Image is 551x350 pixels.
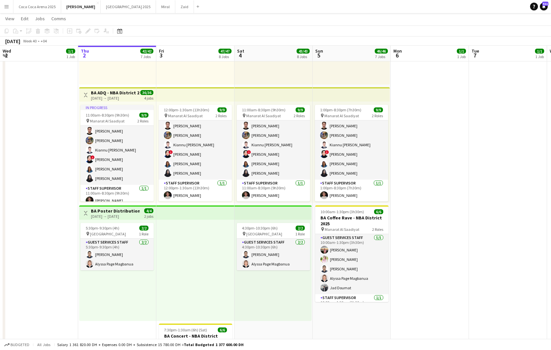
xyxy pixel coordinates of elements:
app-card-role: Guest Services Staff5/510:00am-1:30pm (3h30m)[PERSON_NAME][PERSON_NAME][PERSON_NAME]Alyssa Page M... [315,234,388,294]
span: ! [91,155,95,159]
span: Manarat Al Saadiyat [90,119,125,123]
app-card-role: Staff Supervisor1/11:00pm-8:30pm (7h30m)[PERSON_NAME] [315,180,388,202]
span: 3 [158,52,164,59]
span: 511 [542,2,548,6]
span: 6 [392,52,402,59]
span: 11:00am-8:30pm (9h30m) [86,113,129,118]
h3: BA ADQ - NBA District 2025 [91,90,140,96]
div: 7 Jobs [141,54,153,59]
app-card-role: 11:00am-8:30pm (9h30m)[PERSON_NAME][PERSON_NAME][PERSON_NAME][PERSON_NAME]Kiannu [PERSON_NAME]![P... [80,96,154,185]
div: 8 Jobs [297,54,309,59]
span: Fri [159,48,164,54]
h3: BA Concert - NBA District 2025 [159,333,232,345]
span: 43/43 [297,49,310,54]
span: 46/46 [375,49,388,54]
span: Manarat Al Saadiyat [325,227,359,232]
div: +04 [41,39,47,43]
span: ! [247,150,251,154]
span: 6/6 [218,327,227,332]
div: Salary 1 361 820.00 DH + Expenses 0.00 DH + Subsistence 15 780.00 DH = [57,342,244,347]
div: 12:00pm-1:30am (13h30m) (Sat)9/9 Manarat Al Saadiyat2 Roles[PERSON_NAME][PERSON_NAME][PERSON_NAME... [159,105,232,201]
span: Jobs [35,16,45,22]
span: 9/9 [139,113,148,118]
span: 1 Role [139,231,148,236]
app-card-role: Staff Supervisor1/112:00pm-1:30am (13h30m)[PERSON_NAME] [159,180,232,202]
app-card-role: Staff Supervisor1/110:00am-1:30pm (3h30m) [315,294,388,316]
span: Wed [3,48,11,54]
span: Manarat Al Saadiyat [246,113,281,118]
span: 2 Roles [137,119,148,123]
span: 1/1 [457,49,466,54]
span: 10:00am-1:30pm (3h30m) [320,209,364,214]
span: 4/4 [144,208,153,213]
span: 42/42 [140,49,153,54]
app-job-card: 10:00am-1:30pm (3h30m)6/6BA Coffee Rave - NBA District 2025 Manarat Al Saadiyat2 RolesGuest Servi... [315,205,388,302]
span: Sun [315,48,323,54]
span: 1 [2,52,11,59]
app-card-role: Guest Services Staff2/25:30pm-9:30pm (4h)[PERSON_NAME]Alyssa Page Magbanua [80,239,154,270]
div: 1 Job [66,54,75,59]
span: 4 [236,52,244,59]
span: 12:00pm-1:30am (13h30m) (Sat) [164,107,217,112]
span: Manarat Al Saadiyat [168,113,203,118]
div: 2 jobs [144,213,153,219]
div: 1 Job [457,54,466,59]
a: Edit [18,14,31,23]
app-card-role: [PERSON_NAME][PERSON_NAME][PERSON_NAME][PERSON_NAME]Kiannu [PERSON_NAME]![PERSON_NAME][PERSON_NAM... [159,91,232,180]
span: 11:00am-8:30pm (9h30m) [242,107,285,112]
span: Sat [237,48,244,54]
app-card-role: Staff Supervisor1/111:00am-8:30pm (9h30m)[PERSON_NAME] [80,185,154,207]
span: 1 Role [295,231,305,236]
div: 5:30pm-9:30pm (4h)2/2 [GEOGRAPHIC_DATA]1 RoleGuest Services Staff2/25:30pm-9:30pm (4h)[PERSON_NAM... [80,223,154,270]
button: Budgeted [3,341,30,348]
app-card-role: [PERSON_NAME][PERSON_NAME][PERSON_NAME][PERSON_NAME]Kiannu [PERSON_NAME]![PERSON_NAME][PERSON_NAM... [315,91,388,180]
div: 1:00pm-8:30pm (7h30m)9/9 Manarat Al Saadiyat2 Roles[PERSON_NAME][PERSON_NAME][PERSON_NAME][PERSON... [315,105,388,201]
div: 4 jobs [144,95,153,101]
app-job-card: In progress11:00am-8:30pm (9h30m)9/9 Manarat Al Saadiyat2 Roles11:00am-8:30pm (9h30m)[PERSON_NAME... [80,105,154,201]
span: Manarat Al Saadiyat [324,113,359,118]
span: 2 Roles [372,227,383,232]
h3: BA Coffee Rave - NBA District 2025 [315,215,388,227]
span: 1:00pm-8:30pm (7h30m) [320,107,361,112]
button: Miral [156,0,175,13]
app-job-card: 11:00am-8:30pm (9h30m)9/9 Manarat Al Saadiyat2 Roles[PERSON_NAME][PERSON_NAME][PERSON_NAME][PERSO... [237,105,310,201]
span: 47/47 [218,49,232,54]
div: 1 Job [535,54,544,59]
span: 4:30pm-10:30pm (6h) [242,226,278,231]
span: View [5,16,14,22]
button: Zaid [175,0,194,13]
a: Jobs [32,14,47,23]
span: All jobs [36,342,52,347]
span: ! [325,150,329,154]
span: [GEOGRAPHIC_DATA] [246,231,282,236]
a: 511 [540,3,548,10]
a: View [3,14,17,23]
button: Coca Coca Arena 2025 [13,0,61,13]
button: [GEOGRAPHIC_DATA] 2025 [101,0,156,13]
app-card-role: Guest Services Staff2/24:30pm-10:30pm (6h)[PERSON_NAME]Alyssa Page Magbanua [237,239,310,270]
span: [GEOGRAPHIC_DATA] [90,231,126,236]
span: Comms [51,16,66,22]
app-card-role: [PERSON_NAME][PERSON_NAME][PERSON_NAME][PERSON_NAME]Kiannu [PERSON_NAME]![PERSON_NAME][PERSON_NAM... [237,91,310,180]
span: 9/9 [217,107,227,112]
span: 9/9 [296,107,305,112]
h3: BA Poster Distribution - NBA District 2025 [91,208,140,214]
span: 7:30pm-1:30am (6h) (Sat) [164,327,207,332]
span: Total Budgeted 1 377 600.00 DH [184,342,244,347]
span: 5:30pm-9:30pm (4h) [86,226,119,231]
span: 1/1 [535,49,544,54]
span: 6/6 [374,209,383,214]
div: In progress [80,105,154,110]
span: 2 Roles [215,113,227,118]
span: Week 40 [22,39,38,43]
div: 8 Jobs [219,54,231,59]
span: 2/2 [296,226,305,231]
app-card-role: Staff Supervisor1/111:00am-8:30pm (9h30m)[PERSON_NAME] [237,180,310,202]
span: Edit [21,16,28,22]
a: Comms [49,14,69,23]
span: 9/9 [374,107,383,112]
span: Thu [81,48,89,54]
span: Mon [393,48,402,54]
